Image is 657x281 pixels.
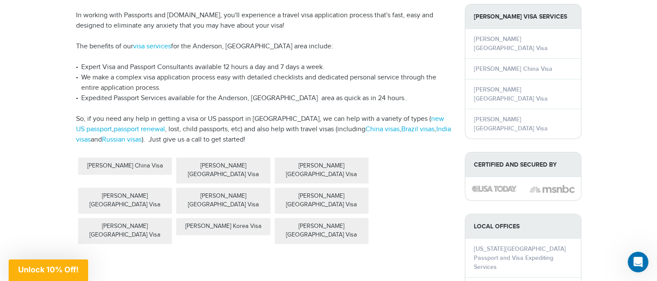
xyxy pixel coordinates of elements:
[628,252,648,272] iframe: Intercom live chat
[474,35,548,52] a: [PERSON_NAME] [GEOGRAPHIC_DATA] Visa
[474,86,548,102] a: [PERSON_NAME] [GEOGRAPHIC_DATA] Visa
[401,125,435,133] a: Brazil visas
[76,10,452,31] p: In working with Passports and [DOMAIN_NAME], you'll experience a travel visa application process ...
[275,218,369,244] div: [PERSON_NAME] [GEOGRAPHIC_DATA] Visa
[76,125,451,144] a: India visas
[133,42,171,51] a: visa services
[474,65,552,73] a: [PERSON_NAME] China Visa
[176,218,270,235] div: [PERSON_NAME] Korea Visa
[76,73,452,93] li: We make a complex visa application process easy with detailed checklists and dedicated personal s...
[465,214,581,239] strong: LOCAL OFFICES
[78,218,172,244] div: [PERSON_NAME][GEOGRAPHIC_DATA] Visa
[9,259,88,281] div: Unlock 10% Off!
[76,114,452,145] p: So, if you need any help in getting a visa or US passport in [GEOGRAPHIC_DATA], we can help with ...
[114,125,165,133] a: passport renewal
[472,186,517,192] img: image description
[474,116,548,132] a: [PERSON_NAME] [GEOGRAPHIC_DATA] Visa
[76,115,444,133] a: new US passport
[474,245,566,271] a: [US_STATE][GEOGRAPHIC_DATA] Passport and Visa Expediting Services
[530,184,574,194] img: image description
[78,188,172,214] div: [PERSON_NAME] [GEOGRAPHIC_DATA] Visa
[76,41,452,52] p: The benefits of our for the Anderson, [GEOGRAPHIC_DATA] area include:
[275,188,369,214] div: [PERSON_NAME] [GEOGRAPHIC_DATA] Visa
[76,93,452,104] li: Expedited Passport Services available for the Anderson, [GEOGRAPHIC_DATA] area as quick as in 24 ...
[176,158,270,183] div: [PERSON_NAME] [GEOGRAPHIC_DATA] Visa
[365,125,400,133] a: China visas
[275,158,369,183] div: [PERSON_NAME] [GEOGRAPHIC_DATA] Visa
[465,4,581,29] strong: [PERSON_NAME] Visa Services
[465,152,581,177] strong: Certified and Secured by
[18,265,79,274] span: Unlock 10% Off!
[102,136,142,144] a: Russian visas
[176,188,270,214] div: [PERSON_NAME] [GEOGRAPHIC_DATA] Visa
[78,158,172,175] div: [PERSON_NAME] China Visa
[76,62,452,73] li: Expert Visa and Passport Consultants available 12 hours a day and 7 days a week.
